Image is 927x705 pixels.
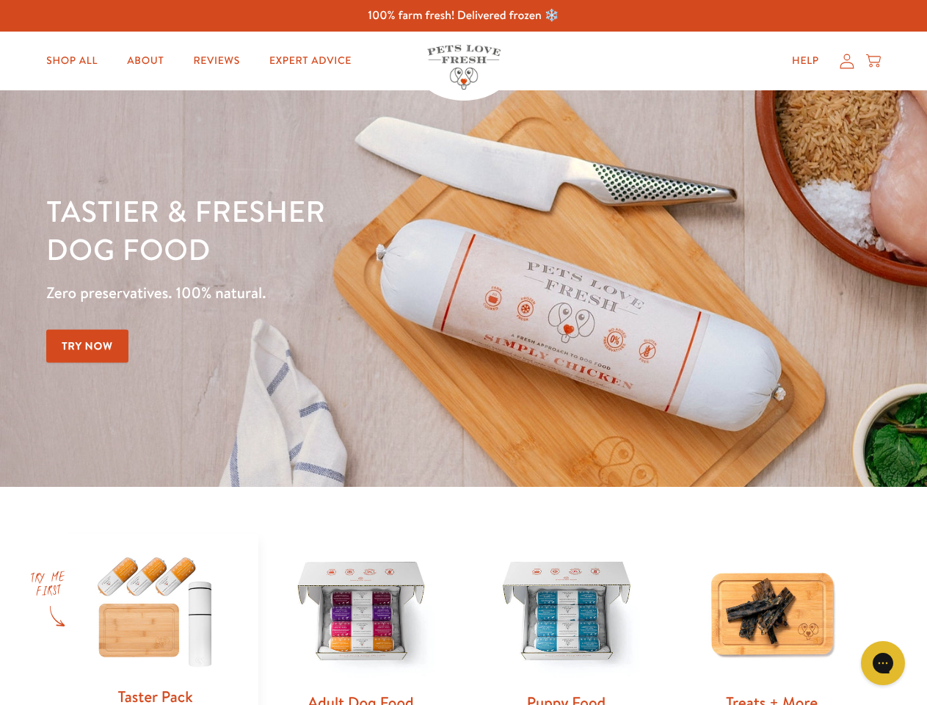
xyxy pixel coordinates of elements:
[854,636,912,690] iframe: Gorgias live chat messenger
[258,46,363,76] a: Expert Advice
[780,46,831,76] a: Help
[181,46,251,76] a: Reviews
[46,192,603,268] h1: Tastier & fresher dog food
[34,46,109,76] a: Shop All
[46,330,128,363] a: Try Now
[115,46,175,76] a: About
[427,45,501,90] img: Pets Love Fresh
[46,280,603,306] p: Zero preservatives. 100% natural.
